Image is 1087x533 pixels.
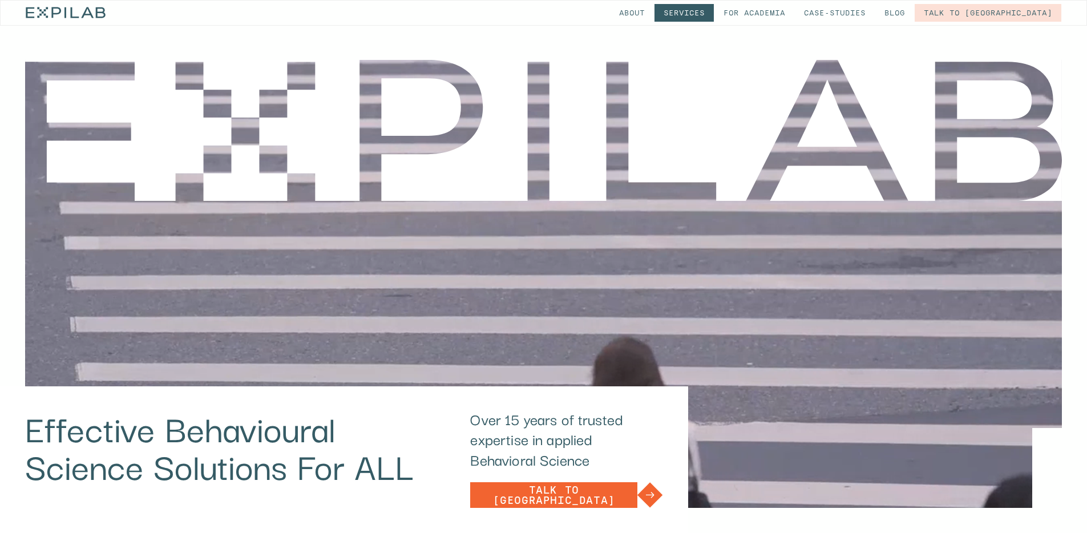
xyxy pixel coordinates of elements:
[915,4,1061,22] a: Talk to [GEOGRAPHIC_DATA]
[479,485,628,505] div: Talk to [GEOGRAPHIC_DATA]
[714,4,794,22] a: for Academia
[470,409,663,470] p: Over 15 years of trusted expertise in applied Behavioral Science
[795,4,875,22] a: Case-studies
[25,409,446,484] h1: Effective Behavioural Science Solutions For ALL
[470,482,663,508] a: Talk to [GEOGRAPHIC_DATA]
[654,4,714,22] a: Services
[25,60,1062,201] img: Expilab - effective behavioural solutions for all
[26,1,106,25] a: home
[875,4,914,22] a: Blog
[610,4,654,22] a: About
